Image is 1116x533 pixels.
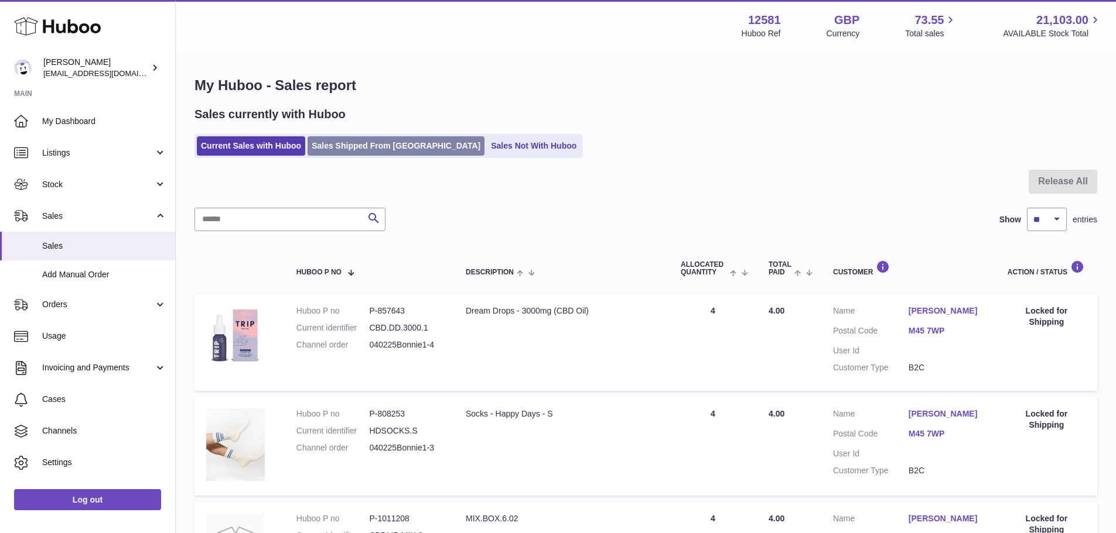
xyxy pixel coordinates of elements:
strong: 12581 [748,12,781,28]
a: Current Sales with Huboo [197,136,305,156]
img: 1694773909.png [206,305,265,364]
dt: User Id [833,448,909,459]
h2: Sales currently with Huboo [194,106,346,122]
span: My Dashboard [42,116,166,127]
a: [PERSON_NAME] [909,513,984,524]
dt: Postal Code [833,325,909,339]
td: 4 [669,294,757,391]
div: [PERSON_NAME] [43,57,149,79]
span: Usage [42,331,166,342]
dt: Postal Code [833,428,909,442]
span: Total sales [905,28,957,39]
span: entries [1073,214,1097,225]
div: Currency [827,28,860,39]
a: Sales Not With Huboo [487,136,581,156]
div: Locked for Shipping [1008,408,1086,431]
span: Cases [42,394,166,405]
div: Dream Drops - 3000mg (CBD Oil) [466,305,657,317]
span: Huboo P no [296,269,342,276]
div: Customer [833,260,984,276]
dd: 040225Bonnie1-3 [369,442,442,453]
dt: Customer Type [833,362,909,373]
dt: Huboo P no [296,305,370,317]
a: [PERSON_NAME] [909,408,984,419]
dt: Current identifier [296,322,370,333]
a: [PERSON_NAME] [909,305,984,317]
dd: HDSOCKS.S [369,425,442,436]
span: Add Manual Order [42,269,166,280]
dt: Name [833,513,909,527]
span: Orders [42,299,154,310]
dt: Current identifier [296,425,370,436]
dt: Huboo P no [296,408,370,419]
dt: Name [833,305,909,319]
div: Socks - Happy Days - S [466,408,657,419]
dt: Customer Type [833,465,909,476]
a: 73.55 Total sales [905,12,957,39]
a: Sales Shipped From [GEOGRAPHIC_DATA] [308,136,484,156]
div: Huboo Ref [742,28,781,39]
dd: B2C [909,465,984,476]
dd: P-808253 [369,408,442,419]
span: Sales [42,211,154,222]
a: M45 7WP [909,428,984,439]
span: 4.00 [769,306,784,315]
label: Show [999,214,1021,225]
dt: Channel order [296,339,370,350]
span: [EMAIL_ADDRESS][DOMAIN_NAME] [43,68,172,78]
img: ibrewis@drink-trip.com [14,59,32,77]
div: Action / Status [1008,260,1086,276]
span: Invoicing and Payments [42,362,154,373]
span: 4.00 [769,514,784,523]
span: 21,103.00 [1036,12,1088,28]
dd: 040225Bonnie1-4 [369,339,442,350]
img: 125811695830058.jpg [206,408,265,481]
span: ALLOCATED Quantity [681,261,727,276]
div: Locked for Shipping [1008,305,1086,328]
span: Channels [42,425,166,436]
dt: User Id [833,345,909,356]
span: 73.55 [914,12,944,28]
dd: B2C [909,362,984,373]
h1: My Huboo - Sales report [194,76,1097,95]
dd: P-857643 [369,305,442,317]
dt: Channel order [296,442,370,453]
span: AVAILABLE Stock Total [1003,28,1102,39]
span: Total paid [769,261,791,276]
a: M45 7WP [909,325,984,336]
td: 4 [669,397,757,496]
strong: GBP [834,12,859,28]
span: Listings [42,147,154,159]
a: Log out [14,489,161,510]
span: Description [466,269,514,276]
dd: CBD.DD.3000.1 [369,322,442,333]
span: Stock [42,179,154,190]
span: 4.00 [769,409,784,418]
span: Sales [42,240,166,252]
dd: P-1011208 [369,513,442,524]
div: MIX.BOX.6.02 [466,513,657,524]
dt: Huboo P no [296,513,370,524]
span: Settings [42,457,166,468]
a: 21,103.00 AVAILABLE Stock Total [1003,12,1102,39]
dt: Name [833,408,909,422]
